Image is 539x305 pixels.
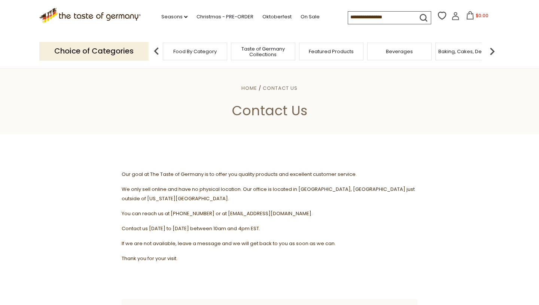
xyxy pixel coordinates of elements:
a: Seasons [161,13,188,21]
a: On Sale [301,13,320,21]
a: Christmas - PRE-ORDER [197,13,253,21]
p: Choice of Categories [39,42,149,60]
span: We only sell online and have no physical location. Our office is located in [GEOGRAPHIC_DATA], [G... [122,186,415,202]
a: Beverages [386,49,413,54]
a: Food By Category [173,49,217,54]
a: Featured Products [309,49,354,54]
button: $0.00 [461,11,493,22]
a: Contact Us [263,85,298,92]
a: Home [241,85,257,92]
span: Thank you for your visit. [122,255,177,262]
a: Oktoberfest [262,13,292,21]
span: If we are not available, leave a message and we will get back to you as soon as we can. [122,240,336,247]
span: Our goal at The Taste of Germany is to offer you quality products and excellent customer service. [122,171,357,178]
a: Taste of Germany Collections [233,46,293,57]
span: $0.00 [476,12,488,19]
h1: Contact Us [23,102,516,119]
img: next arrow [485,44,500,59]
span: Contact us [DATE] to [DATE] between 10am and 4pm EST. [122,225,260,232]
img: previous arrow [149,44,164,59]
span: You can reach us at [PHONE_NUMBER] or at [EMAIL_ADDRESS][DOMAIN_NAME]. [122,210,313,217]
a: Baking, Cakes, Desserts [438,49,496,54]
